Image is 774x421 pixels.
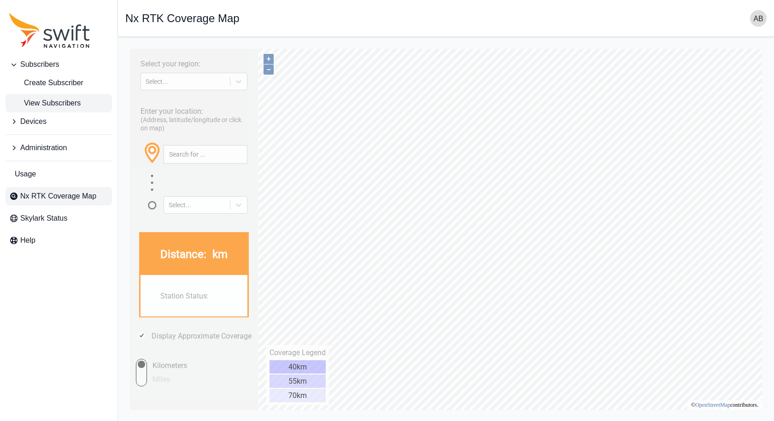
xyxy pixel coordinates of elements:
[566,357,633,364] li: © contributors.
[6,55,112,74] button: Subscribers
[20,59,59,70] span: Subscribers
[6,94,112,112] a: View Subscribers
[125,44,767,413] iframe: RTK Map
[9,77,83,88] span: Create Subscriber
[20,116,47,127] span: Devices
[144,304,200,313] div: Coverage Legend
[20,235,35,246] span: Help
[144,316,200,329] div: 40km
[750,10,767,27] img: user photo
[20,191,96,202] span: Nx RTK Coverage Map
[15,169,36,180] span: Usage
[144,330,200,344] div: 55km
[570,357,605,364] a: OpenStreetMap
[6,139,112,157] button: Administration
[9,98,81,109] span: View Subscribers
[6,209,112,228] a: Skylark Status
[6,112,112,131] button: Devices
[125,13,240,24] h1: Nx RTK Coverage Map
[6,187,112,205] a: Nx RTK Coverage Map
[6,231,112,250] a: Help
[6,165,112,183] a: Usage
[20,142,67,153] span: Administration
[20,213,67,224] span: Skylark Status
[144,345,200,358] div: 70km
[6,74,112,92] a: Create Subscriber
